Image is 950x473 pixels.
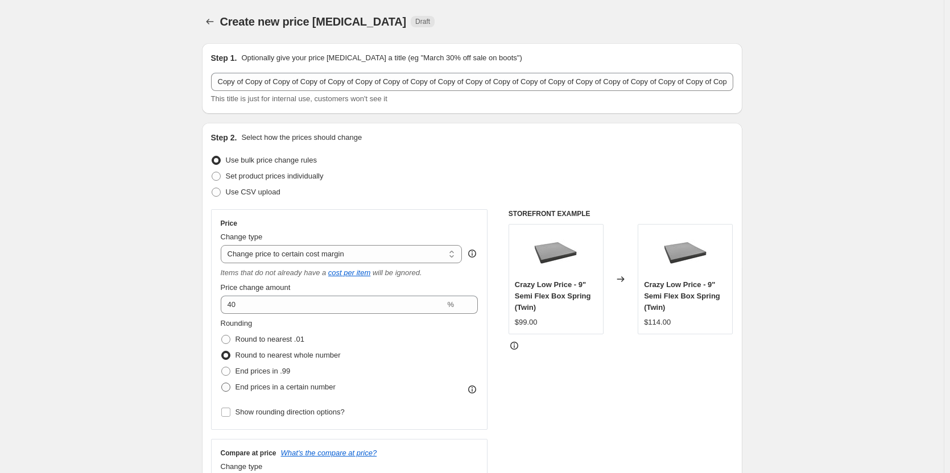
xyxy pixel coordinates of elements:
span: Create new price [MEDICAL_DATA] [220,15,407,28]
span: Draft [415,17,430,26]
a: cost per item [328,268,370,277]
span: % [447,300,454,309]
i: Items that do not already have a [221,268,327,277]
span: Price change amount [221,283,291,292]
div: $99.00 [515,317,538,328]
span: Round to nearest whole number [236,351,341,359]
img: prod_1790987912_80x.jpg [533,230,579,276]
span: Change type [221,462,263,471]
span: Rounding [221,319,253,327]
h6: STOREFRONT EXAMPLE [509,209,733,218]
button: Price change jobs [202,14,218,30]
span: Use bulk price change rules [226,156,317,164]
span: End prices in .99 [236,367,291,375]
img: prod_1790987912_80x.jpg [663,230,708,276]
input: 50 [221,296,445,314]
span: This title is just for internal use, customers won't see it [211,94,387,103]
span: End prices in a certain number [236,383,336,391]
p: Select how the prices should change [241,132,362,143]
h3: Compare at price [221,449,276,458]
span: Set product prices individually [226,172,324,180]
span: Crazy Low Price - 9" Semi Flex Box Spring (Twin) [515,280,591,312]
h2: Step 2. [211,132,237,143]
input: 30% off holiday sale [211,73,733,91]
div: help [466,248,478,259]
button: What's the compare at price? [281,449,377,457]
div: $114.00 [644,317,671,328]
h3: Price [221,219,237,228]
i: will be ignored. [373,268,422,277]
span: Change type [221,233,263,241]
span: Round to nearest .01 [236,335,304,343]
h2: Step 1. [211,52,237,64]
span: Show rounding direction options? [236,408,345,416]
p: Optionally give your price [MEDICAL_DATA] a title (eg "March 30% off sale on boots") [241,52,522,64]
span: Crazy Low Price - 9" Semi Flex Box Spring (Twin) [644,280,720,312]
span: Use CSV upload [226,188,280,196]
